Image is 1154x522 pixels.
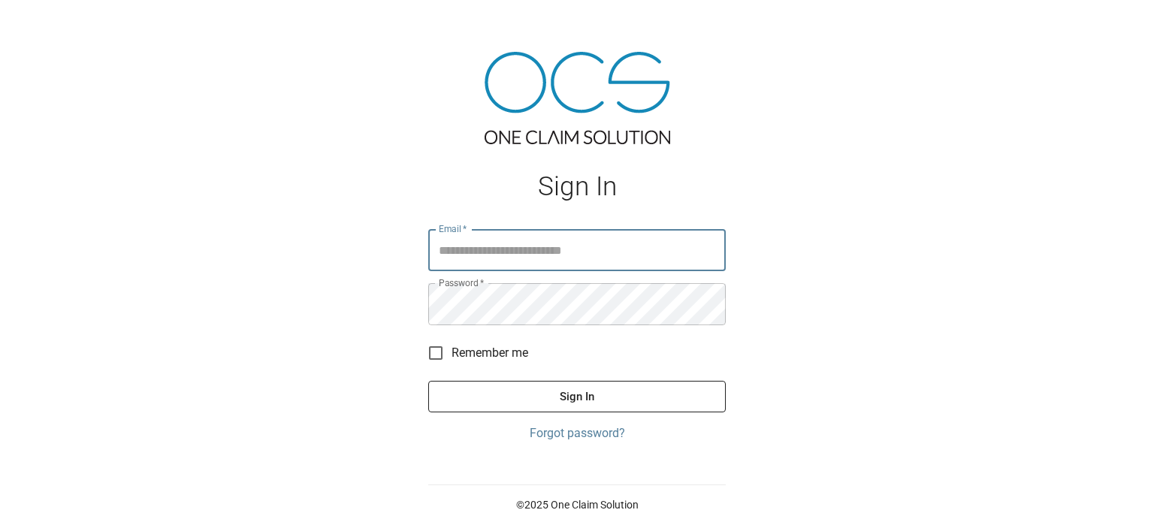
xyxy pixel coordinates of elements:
button: Sign In [428,381,726,412]
img: ocs-logo-white-transparent.png [18,9,78,39]
p: © 2025 One Claim Solution [428,497,726,512]
h1: Sign In [428,171,726,202]
label: Email [439,222,467,235]
a: Forgot password? [428,424,726,442]
label: Password [439,276,484,289]
span: Remember me [452,344,528,362]
img: ocs-logo-tra.png [485,52,670,144]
